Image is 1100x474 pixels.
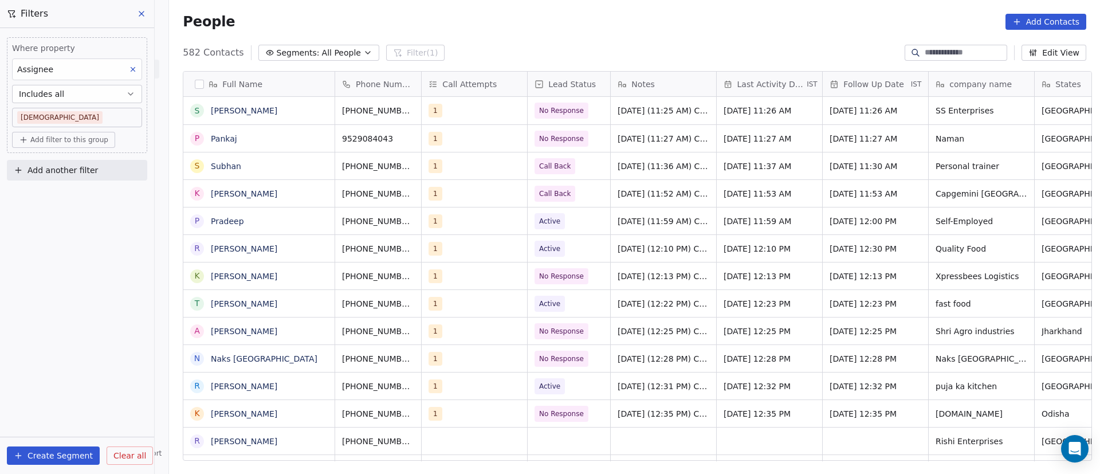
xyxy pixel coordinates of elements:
[631,79,654,90] span: Notes
[211,409,277,418] a: [PERSON_NAME]
[724,216,815,227] span: [DATE] 11:59 AM
[429,407,442,421] span: 1
[724,188,815,199] span: [DATE] 11:53 AM
[911,80,922,89] span: IST
[618,133,709,144] span: [DATE] (11:27 AM) Customer did not answered call, WhatsApp details shared.
[724,243,815,254] span: [DATE] 12:10 PM
[342,298,414,310] span: [PHONE_NUMBER]
[211,437,277,446] a: [PERSON_NAME]
[618,188,709,199] span: [DATE] (11:52 AM) Customer will go through the device details and check that with partner and let...
[539,381,560,392] span: Active
[429,159,442,173] span: 1
[936,326,1027,337] span: Shri Agro industries
[929,72,1034,96] div: company name
[1061,435,1089,463] div: Open Intercom Messenger
[194,380,200,392] div: R
[830,216,921,227] span: [DATE] 12:00 PM
[936,381,1027,392] span: puja ka kitchen
[830,326,921,337] span: [DATE] 12:25 PM
[611,72,716,96] div: Notes
[429,297,442,311] span: 1
[342,271,414,282] span: [PHONE_NUMBER]
[429,214,442,228] span: 1
[830,133,921,144] span: [DATE] 11:27 AM
[618,271,709,282] span: [DATE] (12:13 PM) Customer did not answered call, WhatsApp details shared.
[429,187,442,201] span: 1
[195,408,200,420] div: K
[539,408,584,420] span: No Response
[830,243,921,254] span: [DATE] 12:30 PM
[211,382,277,391] a: [PERSON_NAME]
[342,408,414,420] span: [PHONE_NUMBER]
[618,160,709,172] span: [DATE] (11:36 AM) Customer is interested for onsite demo, connect [DATE] for scheduling demo. Wha...
[539,353,584,365] span: No Response
[211,244,277,253] a: [PERSON_NAME]
[936,271,1027,282] span: Xpressbees Logistics
[195,325,201,337] div: A
[195,160,200,172] div: S
[618,216,709,227] span: [DATE] (11:59 AM) Customer requested for details and he will connect after [DATE], WhatsApp detai...
[195,215,199,227] div: P
[830,271,921,282] span: [DATE] 12:13 PM
[830,160,921,172] span: [DATE] 11:30 AM
[724,298,815,310] span: [DATE] 12:23 PM
[528,72,610,96] div: Lead Status
[539,105,584,116] span: No Response
[211,162,241,171] a: Subhan
[618,298,709,310] span: [DATE] (12:22 PM) Customer requested for details and she will connect later. Whatsapp details sha...
[194,435,200,447] div: r
[618,381,709,392] span: [DATE] (12:31 PM) Customer was outside, Whatsapp details.
[429,379,442,393] span: 1
[211,327,277,336] a: [PERSON_NAME]
[830,381,921,392] span: [DATE] 12:32 PM
[724,105,815,116] span: [DATE] 11:26 AM
[322,47,361,59] span: All People
[342,243,414,254] span: [PHONE_NUMBER]
[724,160,815,172] span: [DATE] 11:37 AM
[422,72,527,96] div: Call Attempts
[195,297,200,310] div: T
[356,79,414,90] span: Phone Number
[724,133,815,144] span: [DATE] 11:27 AM
[429,132,442,146] span: 1
[342,436,414,447] span: [PHONE_NUMBER]
[936,216,1027,227] span: Self-Employed
[724,408,815,420] span: [DATE] 12:35 PM
[342,381,414,392] span: [PHONE_NUMBER]
[211,134,237,143] a: Pankaj
[936,353,1027,365] span: Naks [GEOGRAPHIC_DATA]
[737,79,805,90] span: Last Activity Date
[342,353,414,365] span: [PHONE_NUMBER]
[724,326,815,337] span: [DATE] 12:25 PM
[429,352,442,366] span: 1
[1022,45,1086,61] button: Edit View
[195,105,200,117] div: S
[830,298,921,310] span: [DATE] 12:23 PM
[211,299,277,308] a: [PERSON_NAME]
[724,353,815,365] span: [DATE] 12:28 PM
[195,132,199,144] div: P
[342,105,414,116] span: [PHONE_NUMBER]
[342,188,414,199] span: [PHONE_NUMBER]
[211,217,244,226] a: Pradeep
[442,79,497,90] span: Call Attempts
[211,272,277,281] a: [PERSON_NAME]
[618,105,709,116] span: [DATE] (11:25 AM) Customer did not answered call, WhatsApp details shared.
[194,352,200,365] div: N
[618,353,709,365] span: [DATE] (12:28 PM) Customer did not answered call, WhatsApp details shared.
[429,242,442,256] span: 1
[539,271,584,282] span: No Response
[342,326,414,337] span: [PHONE_NUMBER]
[724,381,815,392] span: [DATE] 12:32 PM
[429,104,442,117] span: 1
[823,72,928,96] div: Follow Up DateIST
[194,242,200,254] div: R
[539,160,571,172] span: Call Back
[830,353,921,365] span: [DATE] 12:28 PM
[539,188,571,199] span: Call Back
[335,72,421,96] div: Phone Number
[342,160,414,172] span: [PHONE_NUMBER]
[724,271,815,282] span: [DATE] 12:13 PM
[342,133,414,144] span: 9529084043
[1055,79,1081,90] span: States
